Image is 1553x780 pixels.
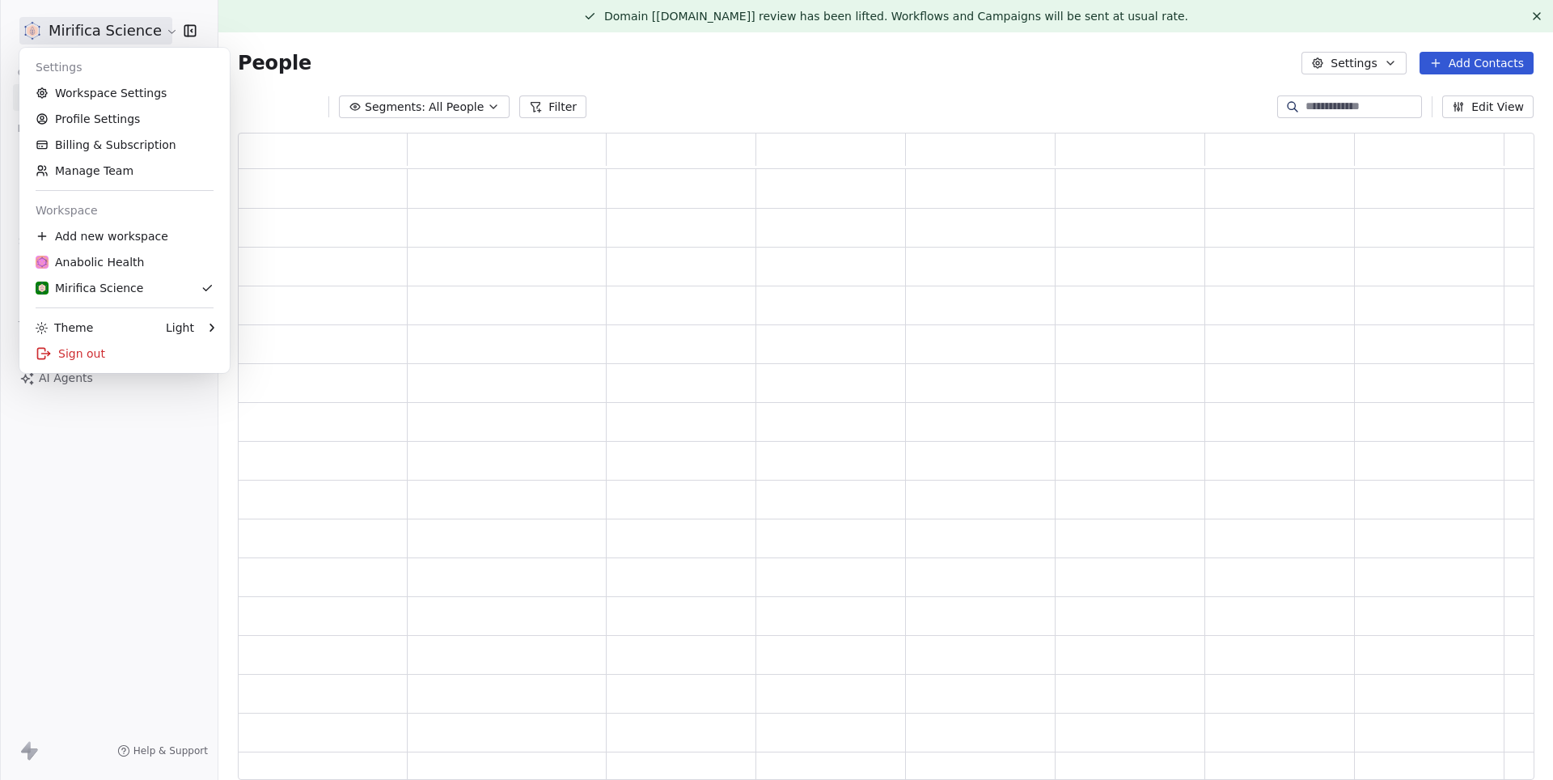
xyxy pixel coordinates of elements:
[36,320,93,336] div: Theme
[26,106,223,132] a: Profile Settings
[26,197,223,223] div: Workspace
[26,341,223,367] div: Sign out
[166,320,194,336] div: Light
[36,282,49,295] img: MIRIFICA%20science_logo_icon-big.png
[26,54,223,80] div: Settings
[36,256,49,269] img: Anabolic-Health-Icon-192.png
[26,132,223,158] a: Billing & Subscription
[26,223,223,249] div: Add new workspace
[26,80,223,106] a: Workspace Settings
[36,280,143,296] div: Mirifica Science
[26,158,223,184] a: Manage Team
[36,254,144,270] div: Anabolic Health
